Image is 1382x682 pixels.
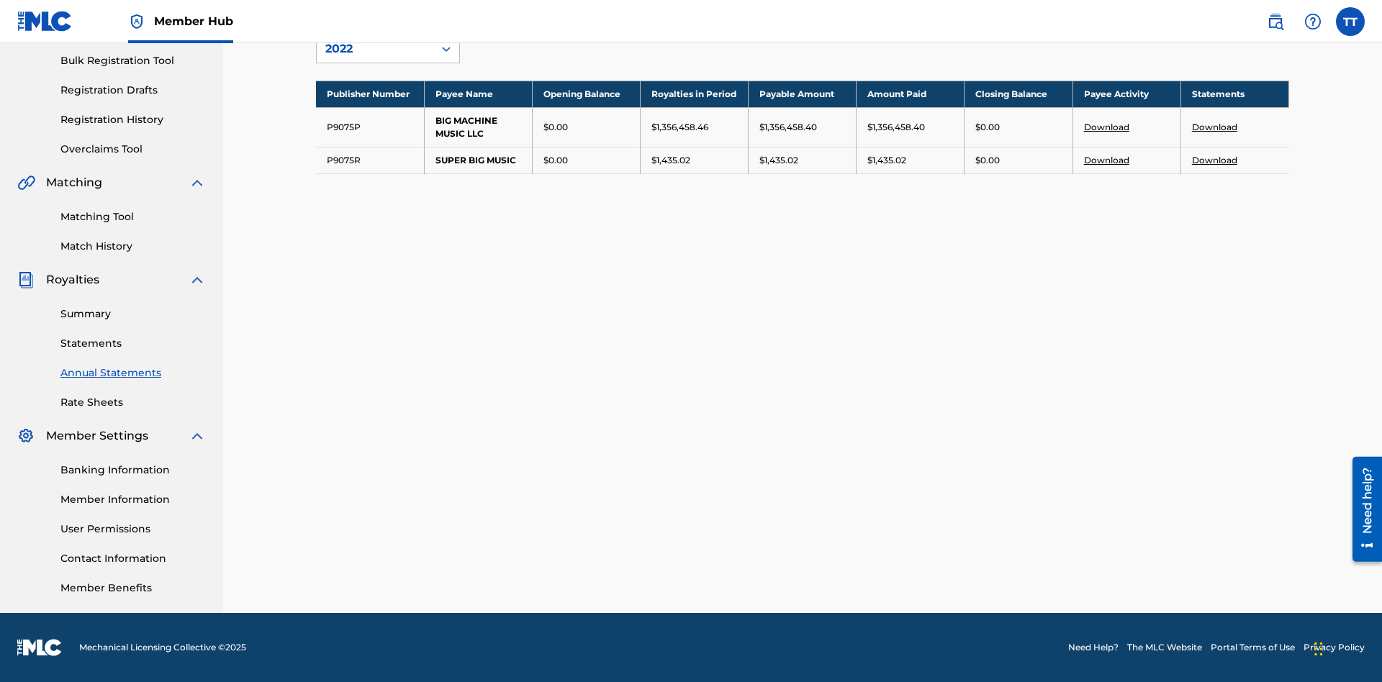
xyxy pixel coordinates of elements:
[1299,7,1327,36] div: Help
[60,551,206,566] a: Contact Information
[965,81,1072,107] th: Closing Balance
[79,641,246,654] span: Mechanical Licensing Collective © 2025
[759,121,817,134] p: $1,356,458.40
[651,154,690,167] p: $1,435.02
[46,174,102,191] span: Matching
[189,427,206,445] img: expand
[651,121,708,134] p: $1,356,458.46
[532,81,640,107] th: Opening Balance
[316,81,424,107] th: Publisher Number
[1342,451,1382,569] iframe: Resource Center
[60,463,206,478] a: Banking Information
[1267,13,1284,30] img: search
[60,239,206,254] a: Match History
[867,154,906,167] p: $1,435.02
[1068,641,1119,654] a: Need Help?
[316,147,424,173] td: P9075R
[543,154,568,167] p: $0.00
[1127,641,1202,654] a: The MLC Website
[1192,155,1237,165] a: Download
[60,112,206,127] a: Registration History
[1211,641,1295,654] a: Portal Terms of Use
[128,13,145,30] img: Top Rightsholder
[60,492,206,507] a: Member Information
[46,427,148,445] span: Member Settings
[759,154,798,167] p: $1,435.02
[60,522,206,537] a: User Permissions
[857,81,965,107] th: Amount Paid
[543,121,568,134] p: $0.00
[975,154,1000,167] p: $0.00
[17,11,73,32] img: MLC Logo
[17,271,35,288] img: Royalties
[1192,122,1237,132] a: Download
[1180,81,1288,107] th: Statements
[17,174,35,191] img: Matching
[316,107,424,147] td: P9075P
[60,581,206,596] a: Member Benefits
[17,427,35,445] img: Member Settings
[1084,155,1129,165] a: Download
[60,83,206,98] a: Registration Drafts
[424,107,532,147] td: BIG MACHINE MUSIC LLC
[424,81,532,107] th: Payee Name
[867,121,925,134] p: $1,356,458.40
[1304,641,1365,654] a: Privacy Policy
[60,53,206,68] a: Bulk Registration Tool
[17,639,62,656] img: logo
[975,121,1000,134] p: $0.00
[1310,613,1382,682] iframe: Chat Widget
[1314,627,1323,670] div: Drag
[189,174,206,191] img: expand
[424,147,532,173] td: SUPER BIG MUSIC
[60,209,206,224] a: Matching Tool
[1304,13,1322,30] img: help
[60,142,206,157] a: Overclaims Tool
[749,81,857,107] th: Payable Amount
[1072,81,1180,107] th: Payee Activity
[1261,7,1290,36] a: Public Search
[154,13,233,29] span: Member Hub
[1336,7,1365,36] div: User Menu
[1084,122,1129,132] a: Download
[60,395,206,410] a: Rate Sheets
[189,271,206,288] img: expand
[60,336,206,351] a: Statements
[325,40,425,58] div: 2022
[60,306,206,322] a: Summary
[46,271,99,288] span: Royalties
[60,365,206,381] a: Annual Statements
[640,81,748,107] th: Royalties in Period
